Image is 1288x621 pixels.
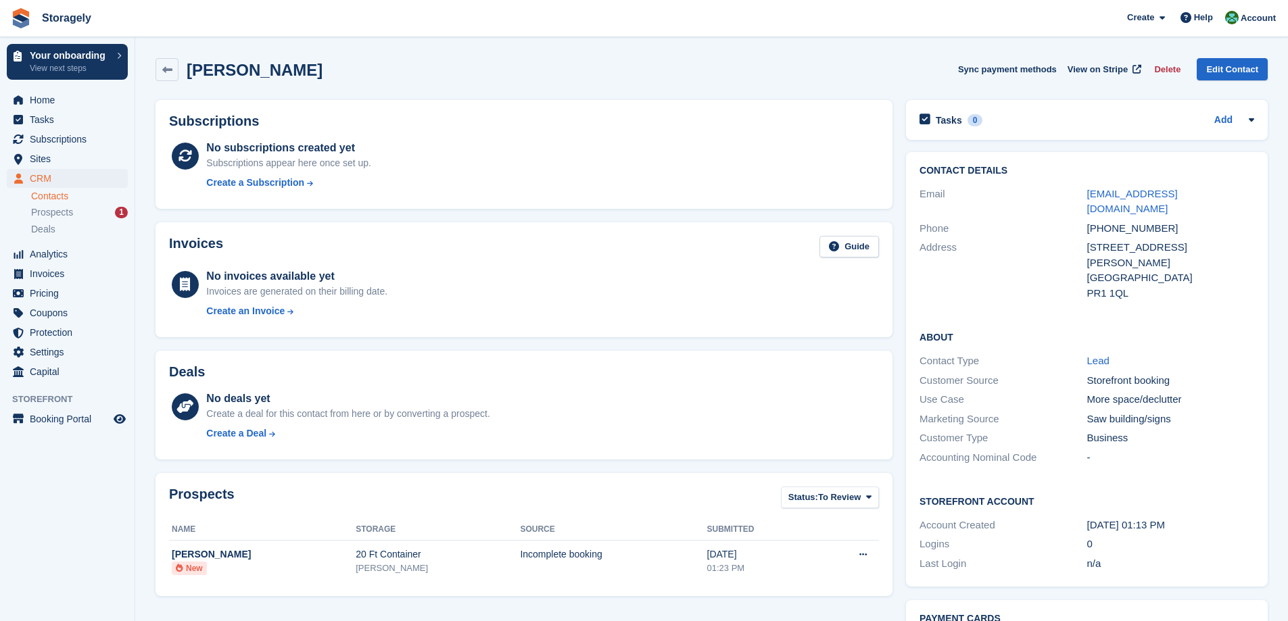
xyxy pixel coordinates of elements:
[1214,113,1233,128] a: Add
[7,409,128,428] a: menu
[920,556,1087,572] div: Last Login
[7,323,128,342] a: menu
[30,91,111,109] span: Home
[920,537,1087,552] div: Logins
[920,221,1087,237] div: Phone
[7,343,128,362] a: menu
[206,268,387,284] div: No invoices available yet
[206,284,387,299] div: Invoices are generated on their billing date.
[1087,221,1254,237] div: [PHONE_NUMBER]
[958,58,1057,80] button: Sync payment methods
[520,519,707,541] th: Source
[206,176,371,190] a: Create a Subscription
[169,364,205,380] h2: Deals
[206,140,371,156] div: No subscriptions created yet
[30,245,111,264] span: Analytics
[520,547,707,562] div: Incomplete booking
[187,61,323,79] h2: [PERSON_NAME]
[206,304,285,318] div: Create an Invoice
[920,450,1087,466] div: Accounting Nominal Code
[707,547,815,562] div: [DATE]
[1062,58,1144,80] a: View on Stripe
[1087,188,1178,215] a: [EMAIL_ADDRESS][DOMAIN_NAME]
[1087,270,1254,286] div: [GEOGRAPHIC_DATA]
[31,190,128,203] a: Contacts
[920,330,1254,343] h2: About
[1197,58,1268,80] a: Edit Contact
[1087,355,1110,366] a: Lead
[30,62,110,74] p: View next steps
[1087,450,1254,466] div: -
[112,411,128,427] a: Preview store
[1087,430,1254,446] div: Business
[7,130,128,149] a: menu
[7,44,128,80] a: Your onboarding View next steps
[31,222,128,237] a: Deals
[1087,518,1254,533] div: [DATE] 01:13 PM
[206,156,371,170] div: Subscriptions appear here once set up.
[1194,11,1213,24] span: Help
[920,518,1087,533] div: Account Created
[30,323,111,342] span: Protection
[7,303,128,322] a: menu
[920,240,1087,301] div: Address
[115,207,128,218] div: 1
[169,519,356,541] th: Name
[818,491,861,504] span: To Review
[30,343,111,362] span: Settings
[169,236,223,258] h2: Invoices
[206,426,490,441] a: Create a Deal
[7,284,128,303] a: menu
[819,236,879,258] a: Guide
[788,491,818,504] span: Status:
[1068,63,1128,76] span: View on Stripe
[30,284,111,303] span: Pricing
[707,519,815,541] th: Submitted
[206,176,304,190] div: Create a Subscription
[1127,11,1154,24] span: Create
[7,91,128,109] a: menu
[936,114,962,126] h2: Tasks
[172,562,207,575] li: New
[1087,240,1254,255] div: [STREET_ADDRESS]
[1087,412,1254,427] div: Saw building/signs
[31,206,73,219] span: Prospects
[206,426,266,441] div: Create a Deal
[1087,537,1254,552] div: 0
[7,169,128,188] a: menu
[206,391,490,407] div: No deals yet
[920,392,1087,407] div: Use Case
[920,412,1087,427] div: Marketing Source
[30,149,111,168] span: Sites
[356,519,520,541] th: Storage
[356,547,520,562] div: 20 Ft Container
[1087,556,1254,572] div: n/a
[206,304,387,318] a: Create an Invoice
[7,264,128,283] a: menu
[7,245,128,264] a: menu
[1149,58,1186,80] button: Delete
[920,166,1254,176] h2: Contact Details
[30,264,111,283] span: Invoices
[920,430,1087,446] div: Customer Type
[30,110,111,129] span: Tasks
[37,7,97,29] a: Storagely
[31,223,55,236] span: Deals
[30,51,110,60] p: Your onboarding
[7,149,128,168] a: menu
[11,8,31,28] img: stora-icon-8386f47178a22dfd0bd8f6a31ec36ba5ce8667c1dd55bd0f319d3a0aa187defe.svg
[31,205,128,220] a: Prospects 1
[1087,392,1254,407] div: More space/declutter
[1225,11,1239,24] img: Notifications
[920,353,1087,369] div: Contact Type
[30,409,111,428] span: Booking Portal
[968,114,983,126] div: 0
[920,373,1087,389] div: Customer Source
[7,362,128,381] a: menu
[12,393,135,406] span: Storefront
[30,130,111,149] span: Subscriptions
[920,494,1254,507] h2: Storefront Account
[206,407,490,421] div: Create a deal for this contact from here or by converting a prospect.
[7,110,128,129] a: menu
[30,362,111,381] span: Capital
